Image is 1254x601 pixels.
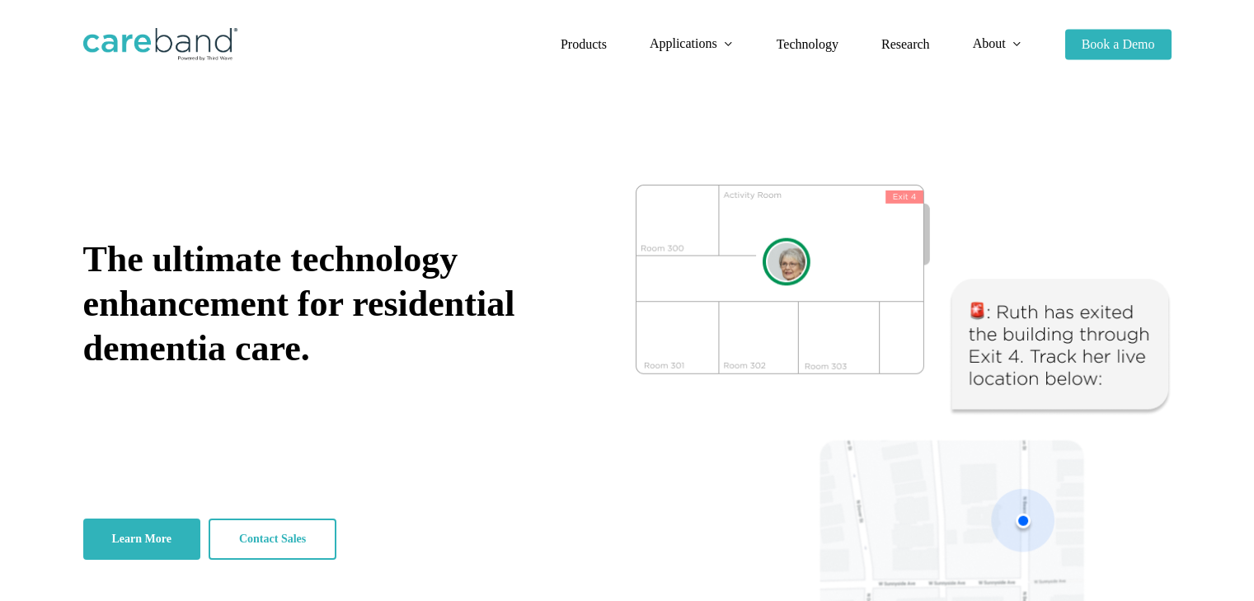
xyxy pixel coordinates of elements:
span: Products [561,37,607,51]
span: Learn More [112,531,171,547]
a: Book a Demo [1065,38,1172,51]
a: Technology [777,38,838,51]
a: About [973,37,1022,51]
span: Book a Demo [1082,37,1155,51]
a: Contact Sales [209,519,336,560]
a: Applications [650,37,734,51]
span: Applications [650,36,717,50]
span: About [973,36,1006,50]
a: Learn More [83,519,200,560]
span: Research [881,37,930,51]
a: Products [561,38,607,51]
span: Technology [777,37,838,51]
img: CareBand [83,28,237,61]
a: Research [881,38,930,51]
span: Contact Sales [239,531,306,547]
span: The ultimate technology enhancement for residential dementia care. [83,239,515,369]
